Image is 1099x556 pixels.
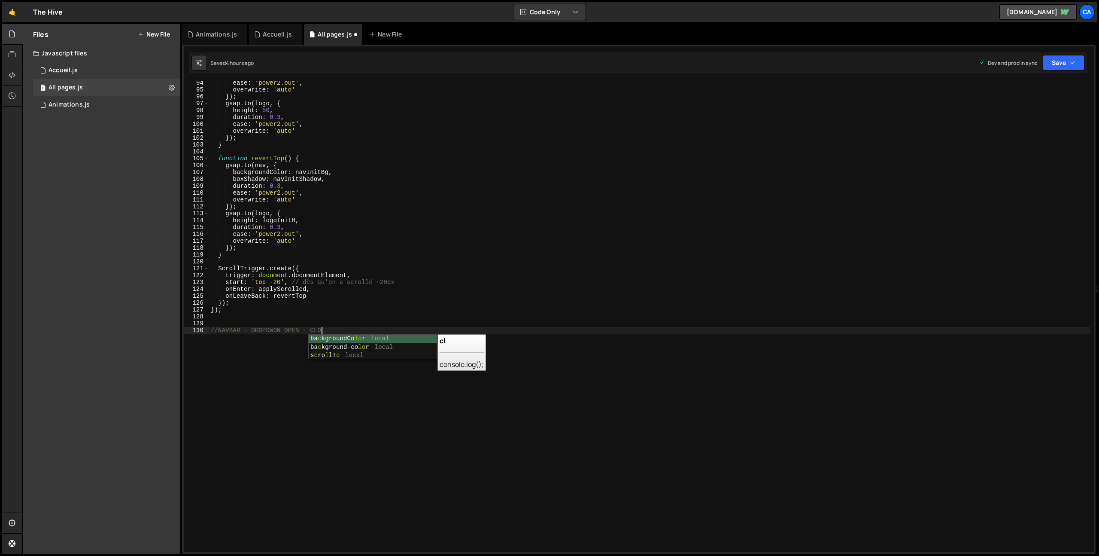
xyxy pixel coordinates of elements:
div: 108 [184,176,209,183]
div: 130 [184,327,209,334]
span: 1 [40,85,46,92]
div: Accueil.js [49,67,78,74]
div: 120 [184,258,209,265]
div: 119 [184,251,209,258]
div: 111 [184,196,209,203]
div: 127 [184,306,209,313]
div: 109 [184,183,209,189]
div: 122 [184,272,209,279]
div: Accueil.js [263,30,292,39]
button: Code Only [513,4,586,20]
div: All pages.js [49,84,83,92]
a: [DOMAIN_NAME] [999,4,1077,20]
div: Animations.js [49,101,90,109]
div: 129 [184,320,209,327]
div: 117 [184,238,209,244]
div: 97 [184,100,209,107]
div: Animations.js [196,30,237,39]
div: 128 [184,313,209,320]
div: Saved [210,59,254,67]
div: 99 [184,114,209,121]
div: 126 [184,299,209,306]
div: 114 [184,217,209,224]
div: 101 [184,128,209,134]
div: 113 [184,210,209,217]
div: Dev and prod in sync [979,59,1038,67]
div: 4 hours ago [226,59,254,67]
button: Save [1043,55,1084,70]
div: All pages.js [318,30,352,39]
a: 🤙 [2,2,23,22]
div: 102 [184,134,209,141]
div: 98 [184,107,209,114]
div: 123 [184,279,209,286]
div: 17034/46803.js [33,79,180,96]
b: cl [440,336,445,345]
div: 100 [184,121,209,128]
div: 116 [184,231,209,238]
div: 105 [184,155,209,162]
div: Javascript files [23,45,180,62]
div: 124 [184,286,209,293]
div: 115 [184,224,209,231]
div: 104 [184,148,209,155]
div: 110 [184,189,209,196]
div: 107 [184,169,209,176]
div: 17034/46801.js [33,62,180,79]
div: 118 [184,244,209,251]
a: Ca [1079,4,1095,20]
div: 112 [184,203,209,210]
div: 95 [184,86,209,93]
div: 94 [184,79,209,86]
div: 106 [184,162,209,169]
div: 17034/46849.js [33,96,180,113]
div: New File [369,30,405,39]
h2: Files [33,30,49,39]
div: 96 [184,93,209,100]
div: 103 [184,141,209,148]
div: The Hive [33,7,63,17]
div: 125 [184,293,209,299]
div: 121 [184,265,209,272]
div: console.log(); [437,334,486,371]
button: New File [138,31,170,38]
